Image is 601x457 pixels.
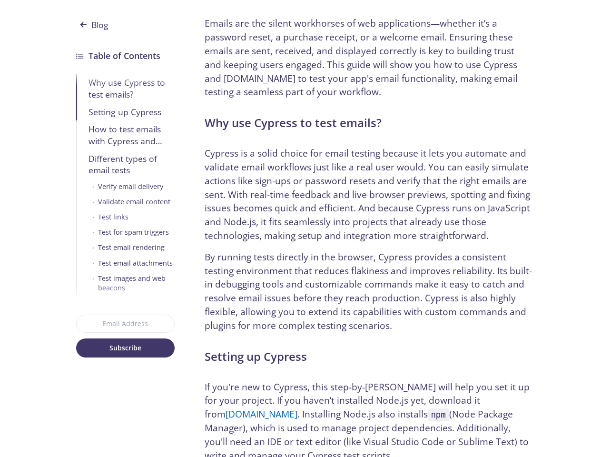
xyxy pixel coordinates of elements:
div: How to test emails with Cypress and [DOMAIN_NAME] [89,123,175,147]
input: Email Address [76,315,175,333]
span: • [92,212,94,222]
a: Blog [76,2,175,38]
span: Blog [76,16,114,34]
span: • [92,182,94,191]
p: By running tests directly in the browser, Cypress provides a consistent testing environment that ... [205,250,533,333]
h3: Table of Contents [89,49,160,62]
div: Test links [98,212,128,222]
div: Test for spam triggers [98,228,169,237]
span: • [92,228,94,237]
div: Test images and web beacons [98,274,175,293]
div: Test email rendering [98,243,165,252]
span: • [92,274,94,293]
h2: Setting up Cypress [205,348,533,365]
div: Different types of email tests [89,153,175,176]
div: Verify email delivery [98,182,163,191]
span: • [92,258,94,268]
a: [DOMAIN_NAME] [226,407,297,420]
div: Validate email content [98,197,170,207]
div: Why use Cypress to test emails? [89,77,175,100]
code: npm [428,408,449,421]
button: Subscribe [76,338,175,358]
p: Emails are the silent workhorses of web applications—whether it’s a password reset, a purchase re... [205,17,533,99]
div: Setting up Cypress [89,106,175,118]
span: • [92,243,94,252]
span: • [92,197,94,207]
div: Test email attachments [98,258,173,268]
h2: Why use Cypress to test emails? [205,114,533,131]
p: Cypress is a solid choice for email testing because it lets you automate and validate email workf... [205,147,533,243]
